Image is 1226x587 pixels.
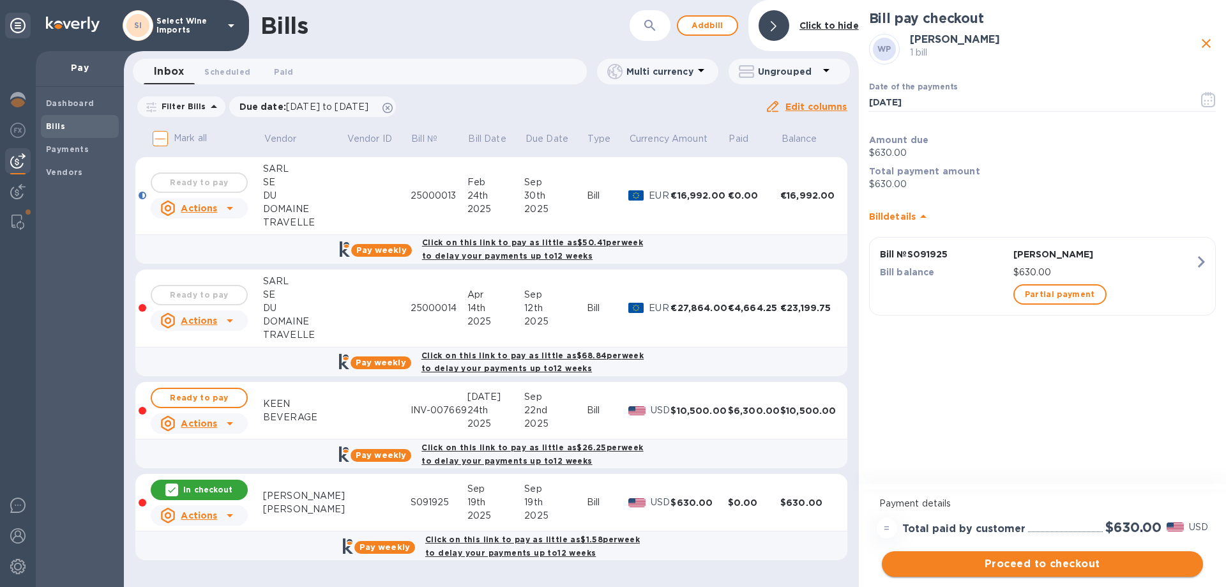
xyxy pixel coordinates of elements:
div: 2025 [524,315,586,328]
img: USD [628,406,646,415]
div: 2025 [524,417,586,431]
b: Total payment amount [869,166,980,176]
b: Vendors [46,167,83,177]
div: [DATE] [467,390,524,404]
div: 2025 [467,315,524,328]
div: 22nd [524,404,586,417]
div: €16,992.00 [670,189,727,202]
div: 12th [524,301,586,315]
p: Bill № [411,132,437,146]
h2: $630.00 [1105,519,1162,535]
button: Proceed to checkout [882,551,1203,577]
div: Sep [524,390,586,404]
span: Vendor ID [347,132,409,146]
p: Mark all [174,132,207,145]
p: Pay [46,61,114,74]
p: Vendor ID [347,132,392,146]
div: $630.00 [670,496,727,509]
div: TRAVELLE [263,216,346,229]
div: DOMAINE [263,202,346,216]
div: = [877,518,897,538]
span: Paid [729,132,765,146]
p: USD [651,404,671,417]
b: Click on this link to pay as little as $26.25 per week to delay your payments up to 12 weeks [421,443,643,466]
b: Pay weekly [359,542,410,552]
div: DU [263,189,346,202]
div: Sep [524,288,586,301]
button: Addbill [677,15,738,36]
p: Currency [630,132,669,146]
b: Click on this link to pay as little as $1.58 per week to delay your payments up to 12 weeks [425,535,640,558]
p: EUR [649,301,670,315]
div: Bill [587,404,629,417]
b: Amount due [869,135,929,145]
div: Bill [587,496,629,509]
button: Partial payment [1013,284,1107,305]
p: Due Date [526,132,568,146]
div: SE [263,176,346,189]
div: $0.00 [728,496,780,509]
p: Type [587,132,610,146]
b: Payments [46,144,89,154]
h3: Total paid by customer [902,523,1025,535]
p: EUR [649,189,670,202]
div: BEVERAGE [263,411,346,424]
div: 25000014 [411,301,467,315]
p: USD [1189,521,1208,534]
p: Balance [782,132,817,146]
b: WP [877,44,891,54]
div: S091925 [411,496,467,509]
h1: Bills [261,12,308,39]
div: [PERSON_NAME] [263,503,346,516]
div: DU [263,301,346,315]
div: SARL [263,162,346,176]
div: 24th [467,404,524,417]
p: $630.00 [1013,266,1195,279]
div: SARL [263,275,346,288]
div: 19th [467,496,524,509]
div: 2025 [467,417,524,431]
span: Type [587,132,627,146]
div: $10,500.00 [780,404,836,417]
span: Due Date [526,132,585,146]
div: Unpin categories [5,13,31,38]
div: €27,864.00 [670,301,727,314]
p: Paid [729,132,748,146]
div: Sep [524,176,586,189]
p: Multi currency [626,65,693,78]
b: Pay weekly [356,245,407,255]
b: SI [134,20,142,30]
div: 25000013 [411,189,467,202]
div: 14th [467,301,524,315]
div: Bill [587,301,629,315]
p: Vendor [264,132,297,146]
b: [PERSON_NAME] [910,33,1000,45]
p: $630.00 [869,146,1216,160]
span: Bill № [411,132,454,146]
span: Amount [672,132,724,146]
p: In checkout [183,484,232,495]
b: Pay weekly [356,358,406,367]
b: Pay weekly [356,450,406,460]
div: Due date:[DATE] to [DATE] [229,96,397,117]
p: Select Wine Imports [156,17,220,34]
b: Bills [46,121,65,131]
h2: Bill pay checkout [869,10,1216,26]
div: $10,500.00 [670,404,727,417]
span: [DATE] to [DATE] [286,102,368,112]
div: Bill [587,189,629,202]
p: Filter Bills [156,101,206,112]
img: USD [628,498,646,507]
div: DOMAINE [263,315,346,328]
p: Amount [672,132,708,146]
u: Actions [181,316,217,326]
div: 2025 [524,202,586,216]
div: €23,199.75 [780,301,836,314]
p: [PERSON_NAME] [1013,248,1195,261]
div: €16,992.00 [780,189,836,202]
span: Balance [782,132,834,146]
p: USD [651,496,671,509]
b: Bill details [869,211,916,222]
span: Add bill [688,18,727,33]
